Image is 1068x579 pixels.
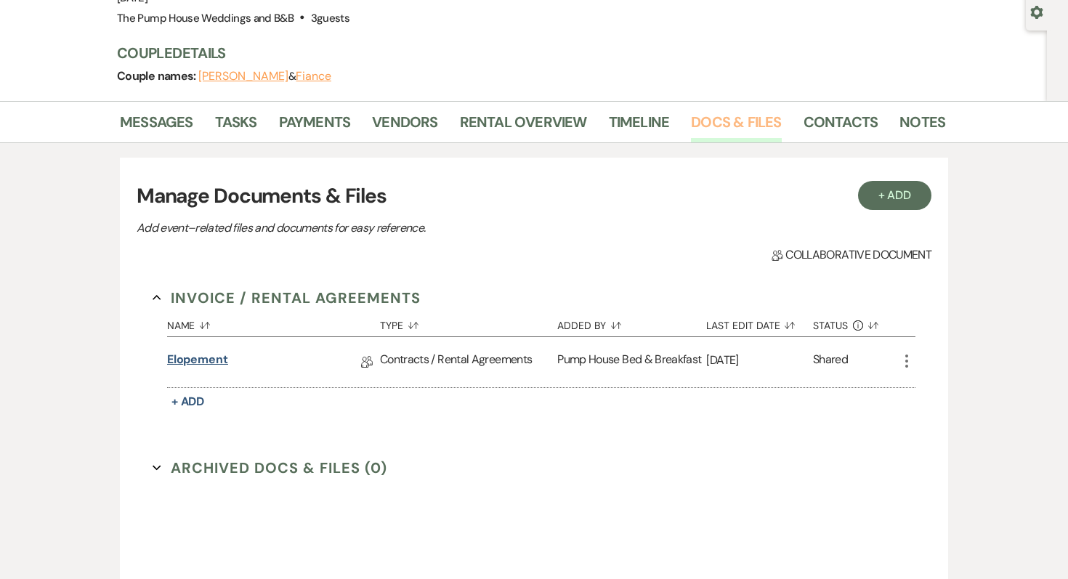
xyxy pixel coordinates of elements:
div: Contracts / Rental Agreements [380,337,557,387]
h3: Couple Details [117,43,931,63]
a: Vendors [372,110,437,142]
span: + Add [171,394,205,409]
button: Invoice / Rental Agreements [153,287,421,309]
a: Contacts [804,110,878,142]
span: Collaborative document [772,246,931,264]
button: + Add [858,181,932,210]
a: Rental Overview [460,110,587,142]
button: Fiance [296,70,331,82]
a: Payments [279,110,351,142]
span: 3 guests [311,11,350,25]
h3: Manage Documents & Files [137,181,931,211]
span: Status [813,320,848,331]
button: Added By [557,309,706,336]
span: & [198,69,331,84]
button: Archived Docs & Files (0) [153,457,387,479]
button: [PERSON_NAME] [198,70,288,82]
a: Notes [899,110,945,142]
button: Last Edit Date [706,309,813,336]
a: Timeline [609,110,670,142]
div: Pump House Bed & Breakfast [557,337,706,387]
button: + Add [167,392,209,412]
button: Status [813,309,898,336]
a: Elopement [167,351,228,373]
button: Open lead details [1030,4,1043,18]
button: Name [167,309,380,336]
a: Messages [120,110,193,142]
span: The Pump House Weddings and B&B [117,11,294,25]
div: Shared [813,351,848,373]
p: Add event–related files and documents for easy reference. [137,219,645,238]
p: [DATE] [706,351,813,370]
span: Couple names: [117,68,198,84]
a: Docs & Files [691,110,781,142]
a: Tasks [215,110,257,142]
button: Type [380,309,557,336]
